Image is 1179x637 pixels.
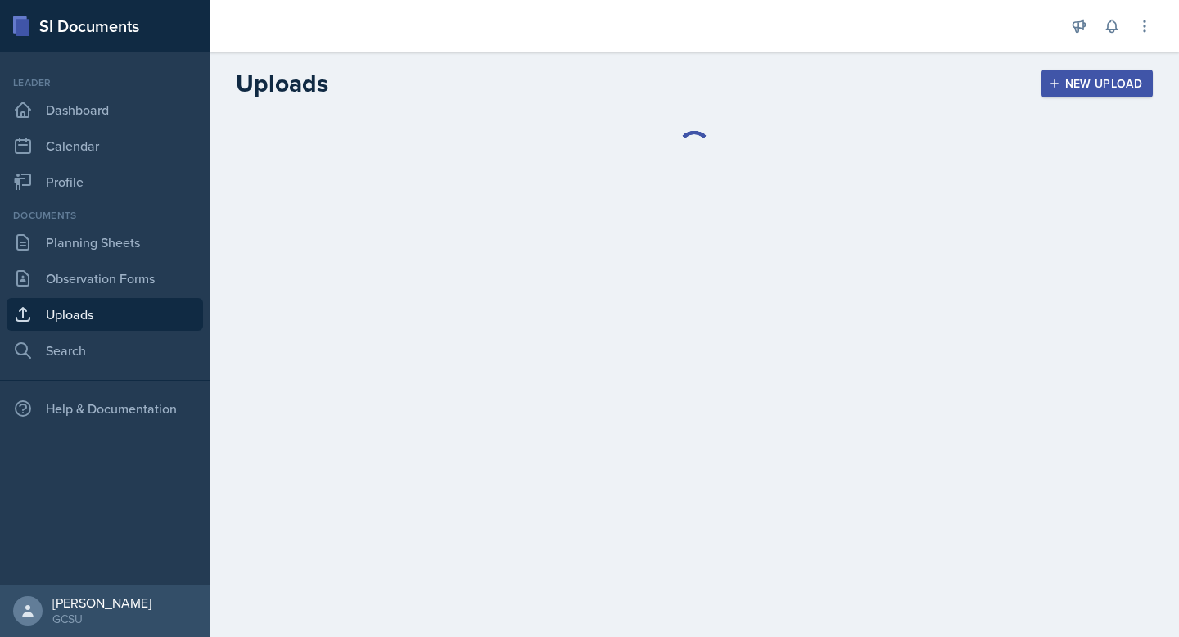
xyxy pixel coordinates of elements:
[7,334,203,367] a: Search
[7,298,203,331] a: Uploads
[7,75,203,90] div: Leader
[1052,77,1143,90] div: New Upload
[7,165,203,198] a: Profile
[7,93,203,126] a: Dashboard
[7,262,203,295] a: Observation Forms
[7,392,203,425] div: Help & Documentation
[1041,70,1154,97] button: New Upload
[52,611,151,627] div: GCSU
[7,208,203,223] div: Documents
[52,594,151,611] div: [PERSON_NAME]
[7,129,203,162] a: Calendar
[7,226,203,259] a: Planning Sheets
[236,69,328,98] h2: Uploads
